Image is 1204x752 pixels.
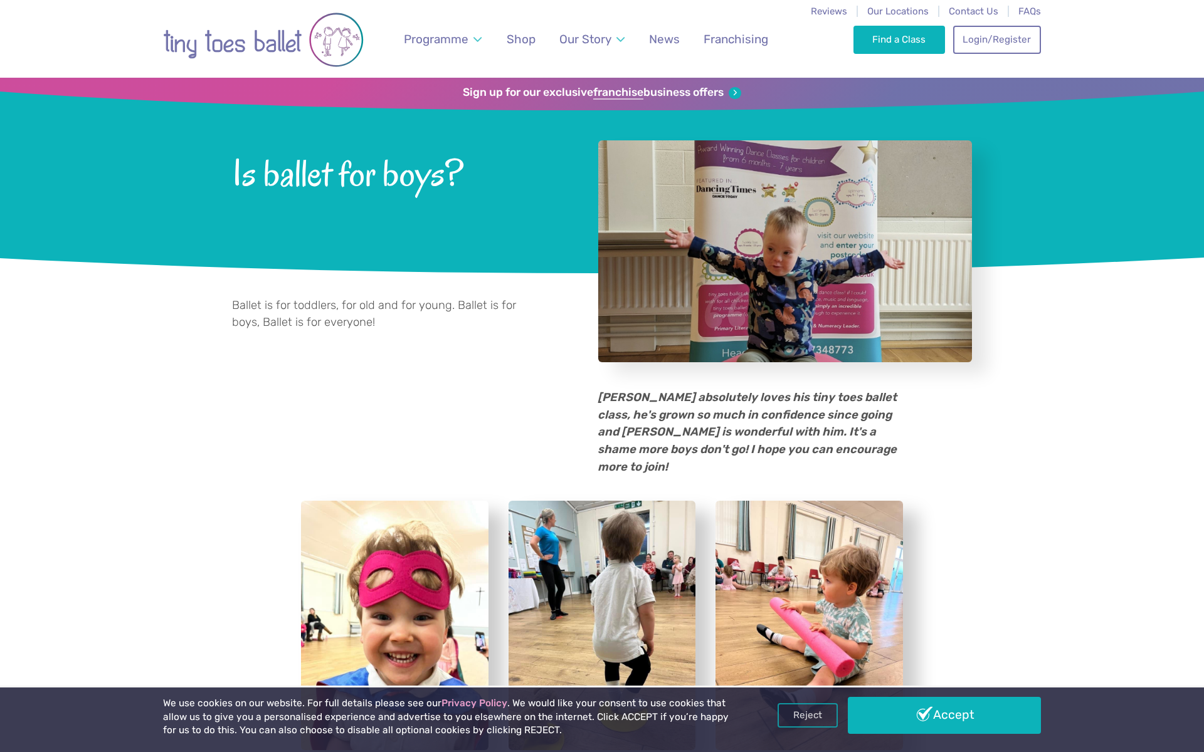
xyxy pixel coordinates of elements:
a: Reviews [811,6,847,17]
a: Contact Us [949,6,998,17]
p: We use cookies on our website. For full details please see our . We would like your consent to us... [163,697,734,738]
a: Accept [848,697,1041,733]
span: News [649,32,680,46]
span: Programme [404,32,468,46]
a: Find a Class [853,26,946,53]
a: View full-size image [509,501,696,750]
a: Sign up for our exclusivefranchisebusiness offers [463,86,741,100]
em: [PERSON_NAME] absolutely loves his tiny toes ballet class, he's grown so much in confidence since... [598,390,897,473]
img: tiny toes ballet [163,8,364,71]
a: Franchising [698,24,774,54]
span: Is ballet for boys? [232,150,565,194]
a: Privacy Policy [441,697,507,709]
a: Reject [778,703,838,727]
strong: franchise [593,86,643,100]
a: Login/Register [953,26,1041,53]
span: Franchising [704,32,768,46]
a: View full-size image [301,501,488,750]
span: Our Story [559,32,611,46]
a: Our Locations [867,6,929,17]
a: Programme [398,24,488,54]
span: Shop [507,32,536,46]
a: News [643,24,685,54]
a: Our Story [554,24,631,54]
a: View full-size image [716,501,903,750]
a: FAQs [1018,6,1041,17]
p: Ballet is for toddlers, for old and for young. Ballet is for boys, Ballet is for everyone! [232,297,543,332]
a: Shop [501,24,542,54]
